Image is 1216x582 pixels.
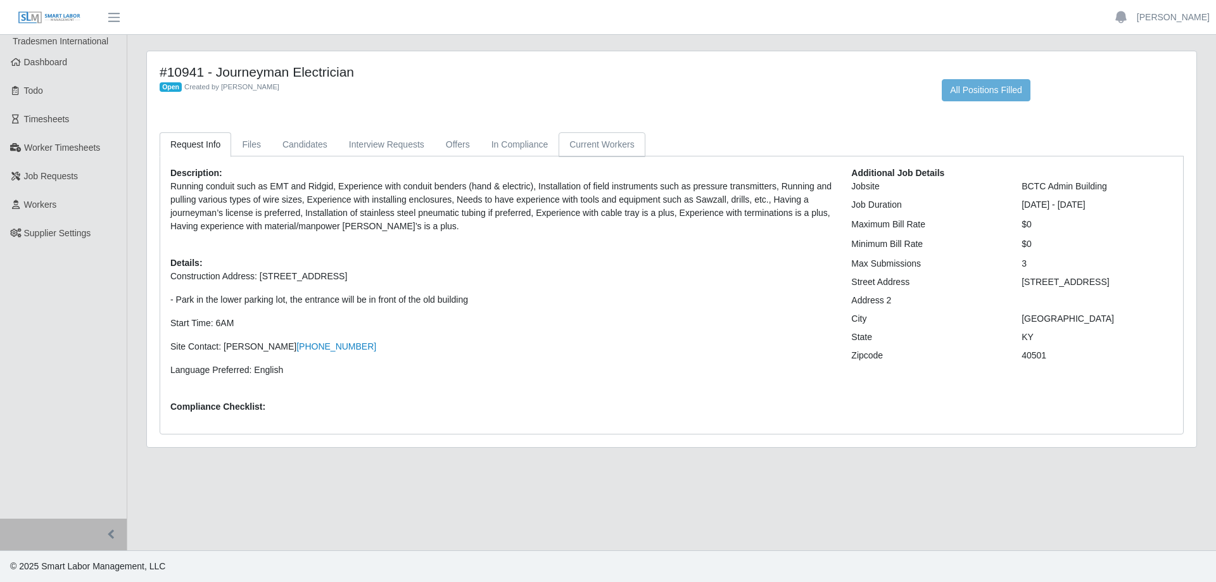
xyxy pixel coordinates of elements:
[272,132,338,157] a: Candidates
[231,132,272,157] a: Files
[1012,257,1182,270] div: 3
[1012,312,1182,326] div: [GEOGRAPHIC_DATA]
[24,85,43,96] span: Todo
[942,79,1030,101] button: All Positions Filled
[1137,11,1210,24] a: [PERSON_NAME]
[160,64,923,80] h4: #10941 - Journeyman Electrician
[24,114,70,124] span: Timesheets
[1012,349,1182,362] div: 40501
[170,317,832,330] p: Start Time: 6AM
[1012,198,1182,212] div: [DATE] - [DATE]
[481,132,559,157] a: In Compliance
[170,402,265,412] b: Compliance Checklist:
[184,83,279,91] span: Created by [PERSON_NAME]
[24,142,100,153] span: Worker Timesheets
[842,257,1012,270] div: Max Submissions
[559,132,645,157] a: Current Workers
[24,199,57,210] span: Workers
[1012,275,1182,289] div: [STREET_ADDRESS]
[24,171,79,181] span: Job Requests
[842,294,1012,307] div: Address 2
[18,11,81,25] img: SLM Logo
[170,340,832,353] p: Site Contact: [PERSON_NAME]
[842,180,1012,193] div: Jobsite
[842,198,1012,212] div: Job Duration
[338,132,435,157] a: Interview Requests
[170,271,347,281] span: Construction Address: [STREET_ADDRESS]
[160,132,231,157] a: Request Info
[170,168,222,178] b: Description:
[842,349,1012,362] div: Zipcode
[1012,180,1182,193] div: BCTC Admin Building
[170,293,832,307] p: - Park in the lower parking lot, the entrance will be in front of the old building
[170,364,832,377] p: Language Preferred: English
[10,561,165,571] span: © 2025 Smart Labor Management, LLC
[1012,218,1182,231] div: $0
[24,57,68,67] span: Dashboard
[1012,331,1182,344] div: KY
[851,168,944,178] b: Additional Job Details
[842,275,1012,289] div: Street Address
[435,132,481,157] a: Offers
[13,36,108,46] span: Tradesmen International
[160,82,182,92] span: Open
[1012,237,1182,251] div: $0
[842,237,1012,251] div: Minimum Bill Rate
[842,218,1012,231] div: Maximum Bill Rate
[24,228,91,238] span: Supplier Settings
[842,331,1012,344] div: State
[170,258,203,268] b: Details:
[170,180,832,233] p: Running conduit such as EMT and Ridgid, Experience with conduit benders (hand & electric), Instal...
[296,341,376,351] a: [PHONE_NUMBER]
[842,312,1012,326] div: City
